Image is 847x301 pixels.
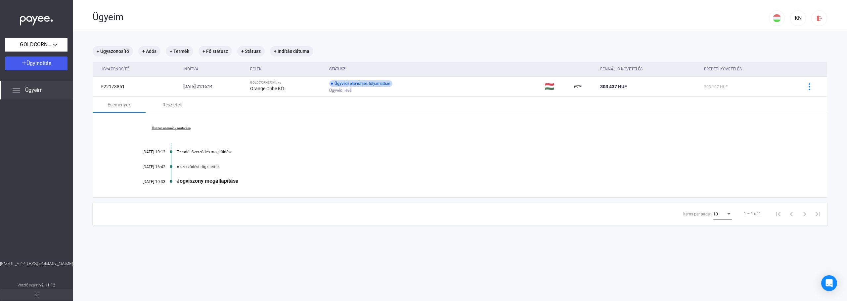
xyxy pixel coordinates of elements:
div: Fennálló követelés [600,65,699,73]
img: arrow-double-left-grey.svg [34,293,38,297]
button: First page [772,207,785,220]
div: Ügyvédi ellenőrzés folyamatban [329,80,392,87]
mat-chip: + Adós [138,46,160,56]
strong: v2.11.12 [39,283,55,287]
div: [DATE] 10:33 [126,179,165,184]
div: [DATE] 16:42 [126,165,165,169]
img: logout-red [816,15,823,22]
div: Felek [250,65,262,73]
button: GOLDCORNER Kft. [5,38,67,52]
div: Felek [250,65,324,73]
mat-chip: + Termék [166,46,193,56]
div: Ügyeim [93,12,769,23]
button: KN [790,10,806,26]
button: more-blue [802,80,816,94]
div: GOLDCORNER Kft. vs [250,81,324,85]
div: Események [108,101,131,109]
th: Státusz [327,62,542,77]
div: Jogviszony megállapítása [177,178,794,184]
div: Ügyazonosító [101,65,129,73]
td: 🇭🇺 [542,77,571,96]
div: Fennálló követelés [600,65,643,73]
button: Ügyindítás [5,56,67,70]
div: Items per page: [683,210,711,218]
span: 10 [713,212,718,216]
span: Ügyindítás [26,60,51,66]
img: white-payee-white-dot.svg [20,12,53,26]
div: Indítva [183,65,199,73]
div: Eredeti követelés [704,65,794,73]
div: [DATE] 21:16:14 [183,83,245,90]
img: more-blue [806,83,813,90]
span: 303 107 HUF [704,85,728,89]
img: list.svg [12,86,20,94]
a: Összes esemény mutatása [126,126,216,130]
button: Next page [798,207,811,220]
button: Previous page [785,207,798,220]
span: Ügyvédi levél [329,87,352,94]
mat-chip: + Ügyazonosító [93,46,133,56]
mat-chip: + Státusz [237,46,265,56]
mat-chip: + Indítás dátuma [270,46,313,56]
span: 303 437 HUF [600,84,627,89]
button: HU [769,10,785,26]
img: plus-white.svg [22,60,26,65]
td: P22173851 [93,77,181,96]
div: Ügyazonosító [101,65,178,73]
button: logout-red [811,10,827,26]
div: 1 – 1 of 1 [744,210,761,218]
div: [DATE] 10:13 [126,150,165,154]
div: KN [792,14,804,22]
div: Teendő: Szerződés megküldése [177,150,794,154]
button: Last page [811,207,825,220]
div: Részletek [162,101,182,109]
img: payee-logo [574,83,582,91]
mat-chip: + Fő státusz [199,46,232,56]
span: Ügyeim [25,86,43,94]
strong: Orange Cube Kft. [250,86,286,91]
div: Open Intercom Messenger [821,275,837,291]
span: GOLDCORNER Kft. [20,41,53,49]
div: Indítva [183,65,245,73]
mat-select: Items per page: [713,210,732,218]
div: Eredeti követelés [704,65,742,73]
img: HU [773,14,781,22]
div: A szerződést rögzítettük [177,165,794,169]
